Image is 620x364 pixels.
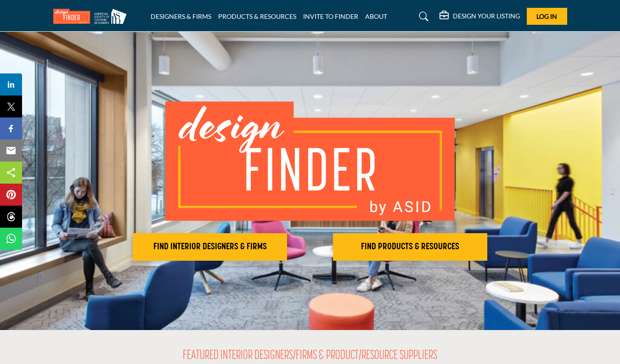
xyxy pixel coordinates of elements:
h2: FEATURED INTERIOR DESIGNERS/FIRMS & PRODUCT/RESOURCE SUPPLIERS [183,348,437,364]
span: Log In [536,12,557,20]
button: FIND PRODUCTS & RESOURCES [333,233,487,261]
h2: FIND INTERIOR DESIGNERS & FIRMS [135,241,284,252]
a: DESIGNERS & FIRMS [151,12,211,20]
button: Log In [527,8,567,25]
img: image [165,101,455,221]
img: Site Logo [53,9,131,24]
a: INVITE TO FINDER [303,12,358,20]
div: DESIGN YOUR LISTING [440,11,520,22]
a: Search [410,9,434,24]
h5: DESIGN YOUR LISTING [453,12,520,20]
a: ABOUT [365,12,387,20]
button: FIND INTERIOR DESIGNERS & FIRMS [133,233,287,261]
a: PRODUCTS & RESOURCES [218,12,296,20]
h2: FIND PRODUCTS & RESOURCES [336,241,485,252]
